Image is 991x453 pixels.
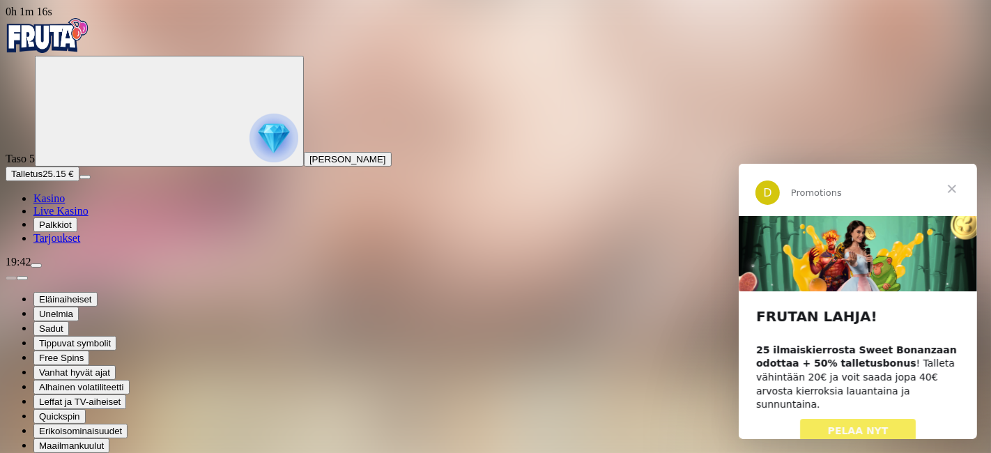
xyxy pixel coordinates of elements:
button: Leffat ja TV-aiheiset [33,394,126,409]
span: 25.15 € [43,169,73,179]
button: Alhainen volatiliteetti [33,380,130,394]
button: prev slide [6,276,17,280]
button: next slide [17,276,28,280]
button: [PERSON_NAME] [304,152,392,167]
span: Alhainen volatiliteetti [39,382,124,392]
span: Unelmia [39,309,73,319]
span: Eläinaiheiset [39,294,92,305]
span: Erikoisominaisuudet [39,426,122,436]
span: Maailmankuulut [39,440,104,451]
iframe: Intercom live chat viesti [739,164,977,439]
nav: Primary [6,18,985,245]
button: Palkkiot [33,217,77,232]
span: Taso 5 [6,153,35,164]
a: Fruta [6,43,89,55]
button: Sadut [33,321,69,336]
button: Unelmia [33,307,79,321]
span: [PERSON_NAME] [309,154,386,164]
span: Leffat ja TV-aiheiset [39,397,121,407]
a: PELAA NYT [61,255,178,280]
span: Free Spins [39,353,84,363]
button: Erikoisominaisuudet [33,424,128,438]
span: 19:42 [6,256,31,268]
button: Vanhat hyvät ajat [33,365,116,380]
button: menu [79,175,91,179]
span: Tippuvat symbolit [39,338,111,348]
span: user session time [6,6,52,17]
a: Live Kasino [33,205,89,217]
img: reward progress [249,114,298,162]
span: Palkkiot [39,220,72,230]
button: menu [31,263,42,268]
button: Free Spins [33,351,89,365]
nav: Main menu [6,192,985,245]
span: Vanhat hyvät ajat [39,367,110,378]
button: Talletusplus icon25.15 € [6,167,79,181]
span: Quickspin [39,411,80,422]
button: reward progress [35,56,304,167]
span: Sadut [39,323,63,334]
button: Quickspin [33,409,86,424]
button: Maailmankuulut [33,438,109,453]
a: Kasino [33,192,65,204]
a: Tarjoukset [33,232,80,244]
button: Eläinaiheiset [33,292,98,307]
span: PELAA NYT [89,261,150,272]
img: Fruta [6,18,89,53]
span: Talletus [11,169,43,179]
button: Tippuvat symbolit [33,336,116,351]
